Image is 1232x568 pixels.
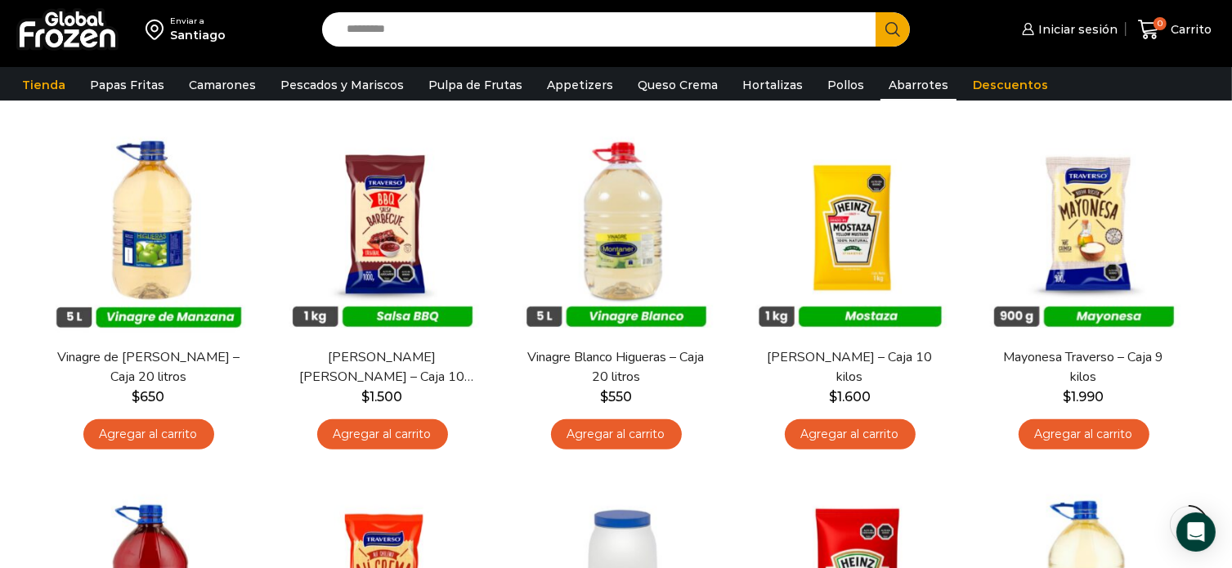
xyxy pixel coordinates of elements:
[600,389,608,405] span: $
[1034,21,1118,38] span: Iniciar sesión
[629,69,726,101] a: Queso Crema
[829,389,837,405] span: $
[132,389,165,405] bdi: 650
[317,419,448,449] a: Agregar al carrito: “Salsa Barbacue Traverso - Caja 10 kilos”
[1167,21,1212,38] span: Carrito
[146,16,170,43] img: address-field-icon.svg
[362,389,403,405] bdi: 1.500
[965,69,1056,101] a: Descuentos
[1064,389,1104,405] bdi: 1.990
[1018,13,1118,46] a: Iniciar sesión
[362,389,370,405] span: $
[600,389,632,405] bdi: 550
[272,69,412,101] a: Pescados y Mariscos
[170,16,226,27] div: Enviar a
[132,389,141,405] span: $
[1019,419,1149,449] a: Agregar al carrito: “Mayonesa Traverso - Caja 9 kilos”
[755,348,943,386] a: [PERSON_NAME] – Caja 10 kilos
[551,419,682,449] a: Agregar al carrito: “Vinagre Blanco Higueras - Caja 20 litros”
[522,348,710,386] a: Vinagre Blanco Higueras – Caja 20 litros
[420,69,531,101] a: Pulpa de Frutas
[1154,17,1167,30] span: 0
[819,69,872,101] a: Pollos
[83,419,214,449] a: Agregar al carrito: “Vinagre de Manzana Higueras - Caja 20 litros”
[876,12,910,47] button: Search button
[880,69,956,101] a: Abarrotes
[734,69,811,101] a: Hortalizas
[989,348,1177,386] a: Mayonesa Traverso – Caja 9 kilos
[1134,11,1216,49] a: 0 Carrito
[288,348,476,386] a: [PERSON_NAME] [PERSON_NAME] – Caja 10 kilos
[785,419,916,449] a: Agregar al carrito: “Mostaza Heinz - Caja 10 kilos”
[1176,512,1216,552] div: Open Intercom Messenger
[539,69,621,101] a: Appetizers
[829,389,871,405] bdi: 1.600
[82,69,172,101] a: Papas Fritas
[1064,389,1072,405] span: $
[14,69,74,101] a: Tienda
[54,348,242,386] a: Vinagre de [PERSON_NAME] – Caja 20 litros
[170,27,226,43] div: Santiago
[181,69,264,101] a: Camarones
